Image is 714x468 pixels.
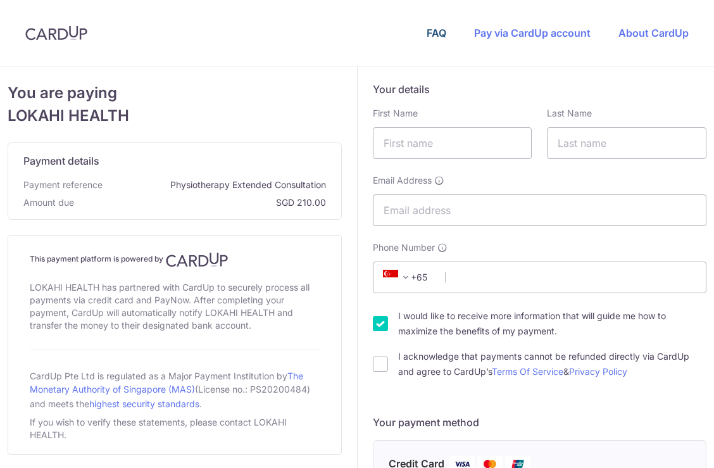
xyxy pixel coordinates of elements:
[23,196,74,209] span: Amount due
[547,107,592,120] label: Last Name
[547,127,706,159] input: Last name
[166,252,228,267] img: CardUp
[108,179,326,191] span: Physiotherapy Extended Consultation
[474,27,591,39] a: Pay via CardUp account
[373,127,532,159] input: First name
[89,398,199,409] a: highest security standards
[398,308,707,339] label: I would like to receive more information that will guide me how to maximize the benefits of my pa...
[373,415,707,430] h5: Your payment method
[398,349,707,379] label: I acknowledge that payments cannot be refunded directly via CardUp and agree to CardUp’s &
[373,82,707,97] h5: Your details
[373,107,418,120] label: First Name
[383,270,413,285] span: +65
[29,9,55,20] span: Help
[427,27,446,39] a: FAQ
[23,153,99,168] span: Payment details
[379,270,436,285] span: +65
[79,196,326,209] span: SGD 210.00
[618,27,689,39] a: About CardUp
[30,414,320,444] div: If you wish to verify these statements, please contact LOKAHI HEALTH.
[492,366,563,377] a: Terms Of Service
[569,366,627,377] a: Privacy Policy
[23,179,103,191] span: Payment reference
[30,279,320,334] div: LOKAHI HEALTH has partnered with CardUp to securely process all payments via credit card and PayN...
[30,252,320,267] h4: This payment platform is powered by
[30,365,320,414] div: CardUp Pte Ltd is regulated as a Major Payment Institution by (License no.: PS20200484) and meets...
[373,174,432,187] span: Email Address
[373,241,435,254] span: Phone Number
[373,194,707,226] input: Email address
[8,82,342,104] span: You are paying
[25,25,87,41] img: CardUp
[8,104,342,127] span: LOKAHI HEALTH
